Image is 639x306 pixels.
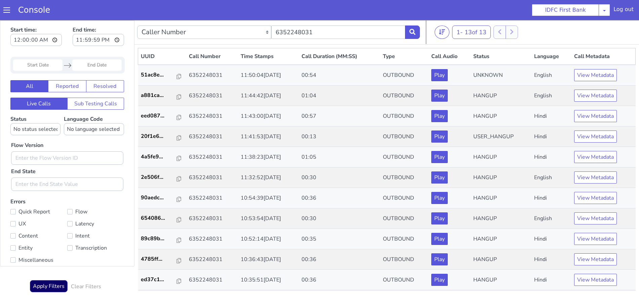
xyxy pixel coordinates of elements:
[471,147,531,168] td: HANGUP
[67,199,124,208] label: Latency
[471,65,531,86] td: HANGUP
[238,86,299,106] td: 11:43:00[DATE]
[186,127,238,147] td: 6352248031
[465,8,486,16] span: 13 of 13
[471,229,531,250] td: HANGUP
[452,5,491,19] button: 1- 13of 13
[531,147,572,168] td: English
[299,45,380,65] td: 00:54
[531,250,572,270] td: Hindi
[238,147,299,168] td: 11:32:52[DATE]
[186,106,238,127] td: 6352248031
[471,28,531,45] th: Status
[571,28,635,45] th: Call Metadata
[10,103,61,115] select: Status
[380,45,429,65] td: OUTBOUND
[299,188,380,209] td: 00:30
[613,5,634,16] div: Log out
[531,229,572,250] td: Hindi
[471,270,531,291] td: HANGUP
[11,121,43,129] label: Flow Version
[299,106,380,127] td: 00:13
[531,45,572,65] td: English
[271,5,405,19] input: Enter the Caller Number
[10,178,124,246] label: Errors
[431,69,448,82] button: Play
[471,209,531,229] td: HANGUP
[431,131,448,143] button: Play
[141,255,177,263] p: ed37c1...
[64,103,124,115] select: Language Code
[380,229,429,250] td: OUTBOUND
[141,153,184,161] a: 2e506f...
[574,151,617,163] button: View Metadata
[299,147,380,168] td: 00:30
[238,229,299,250] td: 10:36:43[DATE]
[238,28,299,45] th: Time Stamps
[141,173,177,182] p: 90aedc...
[431,192,448,204] button: Play
[471,45,531,65] td: UNKNOWN
[431,110,448,122] button: Play
[10,199,67,208] label: UX
[141,194,177,202] p: 654086...
[186,209,238,229] td: 6352248031
[141,71,184,79] a: a881ca...
[238,127,299,147] td: 11:38:23[DATE]
[67,211,124,220] label: Intent
[67,223,124,233] label: Transcription
[73,14,124,26] input: End time:
[238,188,299,209] td: 10:53:54[DATE]
[141,214,184,222] a: 89c89b...
[380,250,429,270] td: OUTBOUND
[141,153,177,161] p: 2e506f...
[10,95,61,115] label: Status
[73,4,124,28] label: End time:
[141,112,177,120] p: 20f1e6...
[238,45,299,65] td: 11:50:04[DATE]
[10,211,67,220] label: Content
[138,28,186,45] th: UUID
[431,49,448,61] button: Play
[531,270,572,291] td: English
[380,127,429,147] td: OUTBOUND
[380,147,429,168] td: OUTBOUND
[13,39,63,51] input: Start Date
[380,65,429,86] td: OUTBOUND
[48,60,86,72] button: Reported
[380,86,429,106] td: OUTBOUND
[141,255,184,263] a: ed37c1...
[531,106,572,127] td: Hindi
[299,127,380,147] td: 01:05
[141,112,184,120] a: 20f1e6...
[71,263,101,270] h6: Clear Filters
[186,86,238,106] td: 6352248031
[299,250,380,270] td: 00:36
[531,168,572,188] td: Hindi
[471,188,531,209] td: HANGUP
[141,235,177,243] p: 4785ff...
[299,270,380,291] td: 00:33
[471,127,531,147] td: HANGUP
[238,168,299,188] td: 10:54:39[DATE]
[380,188,429,209] td: OUTBOUND
[574,233,617,245] button: View Metadata
[531,28,572,45] th: Language
[186,270,238,291] td: 6352248031
[431,90,448,102] button: Play
[574,192,617,204] button: View Metadata
[67,78,124,90] button: Sub Testing Calls
[186,229,238,250] td: 6352248031
[380,270,429,291] td: OUTBOUND
[186,250,238,270] td: 6352248031
[574,69,617,82] button: View Metadata
[238,209,299,229] td: 10:52:14[DATE]
[186,65,238,86] td: 6352248031
[431,213,448,225] button: Play
[141,71,177,79] p: a881ca...
[299,86,380,106] td: 00:57
[10,5,58,15] a: Console
[531,209,572,229] td: Hindi
[431,233,448,245] button: Play
[10,187,67,196] label: Quick Report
